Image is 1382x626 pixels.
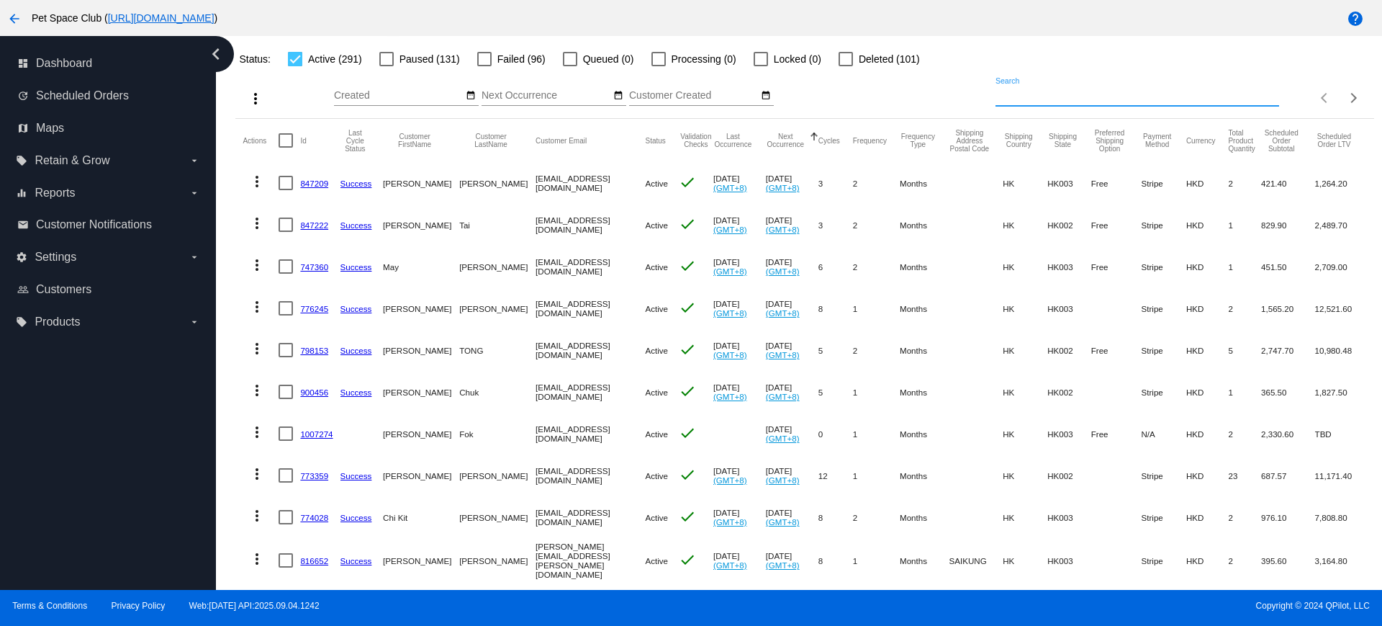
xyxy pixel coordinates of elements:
mat-cell: Months [900,329,949,371]
span: Deleted (101) [859,50,920,68]
button: Change sorting for FrequencyType [900,133,936,148]
button: Change sorting for NextOccurrenceUtc [766,133,805,148]
mat-icon: more_vert [248,550,266,568]
mat-cell: [DATE] [766,455,818,496]
mat-cell: [PERSON_NAME] [459,162,536,204]
mat-cell: Chuk [459,371,536,413]
mat-icon: date_range [613,90,623,102]
a: (GMT+8) [766,267,800,276]
mat-cell: [DATE] [713,538,766,583]
mat-cell: HK002 [1047,329,1090,371]
mat-icon: more_vert [248,465,266,483]
mat-cell: Months [900,371,949,413]
button: Change sorting for ShippingCountry [1003,133,1034,148]
i: arrow_drop_down [189,155,200,166]
a: 773359 [300,471,328,480]
mat-cell: Stripe [1141,204,1185,246]
mat-cell: Stripe [1141,287,1185,329]
mat-cell: HKD [1186,162,1229,204]
a: update Scheduled Orders [17,84,200,107]
mat-cell: Kimmy [383,583,459,625]
mat-cell: HKD [1186,204,1229,246]
mat-cell: 1 [853,538,900,583]
a: Success [340,179,372,188]
mat-icon: more_vert [247,90,264,107]
mat-cell: Stripe [1141,329,1185,371]
i: chevron_left [204,43,227,66]
mat-cell: HKD [1186,329,1229,371]
a: (GMT+8) [766,183,800,192]
mat-cell: 6 [818,246,853,287]
a: Success [340,346,372,355]
mat-icon: date_range [466,90,476,102]
mat-cell: Months [900,496,949,538]
mat-cell: 2,489.70 [1315,204,1367,246]
input: Search [995,90,1279,102]
mat-cell: Months [900,246,949,287]
mat-icon: more_vert [248,340,266,357]
mat-cell: 0 [818,413,853,455]
mat-cell: HK003 [1047,246,1090,287]
span: Locked (0) [774,50,821,68]
button: Change sorting for ShippingPostcode [949,129,990,153]
a: 747360 [300,262,328,272]
mat-cell: 395.60 [1261,538,1315,583]
mat-cell: [DATE] [766,371,818,413]
mat-cell: [PERSON_NAME] [459,538,536,583]
a: Success [340,556,372,565]
mat-cell: 2 [853,246,900,287]
a: Success [340,388,372,397]
mat-cell: 8 [818,496,853,538]
i: equalizer [16,187,27,199]
i: arrow_drop_down [189,251,200,263]
mat-icon: more_vert [248,298,266,316]
a: 776245 [300,304,328,313]
mat-cell: 451.50 [1261,246,1315,287]
a: dashboard Dashboard [17,52,200,75]
mat-cell: 8 [818,287,853,329]
span: Maps [36,122,64,135]
mat-cell: Stripe [1141,583,1185,625]
i: map [17,122,29,134]
a: (GMT+8) [713,183,747,192]
mat-cell: [DATE] [766,538,818,583]
i: update [17,90,29,102]
mat-cell: TBD [1315,413,1367,455]
mat-cell: 2 [1228,496,1261,538]
mat-cell: HK [1003,455,1047,496]
i: local_offer [16,155,27,166]
button: Change sorting for CustomerEmail [536,136,587,145]
mat-cell: HK [1003,204,1047,246]
mat-cell: 2,747.70 [1261,329,1315,371]
button: Change sorting for CurrencyIso [1186,136,1216,145]
mat-cell: 829.90 [1261,204,1315,246]
mat-cell: 7,808.80 [1315,496,1367,538]
mat-cell: Months [900,583,949,625]
a: (GMT+8) [713,560,747,570]
mat-cell: Months [900,162,949,204]
a: (GMT+8) [713,392,747,401]
button: Change sorting for Status [645,136,665,145]
button: Change sorting for LifetimeValue [1315,133,1354,148]
a: email Customer Notifications [17,213,200,236]
button: Change sorting for ShippingState [1047,133,1078,148]
mat-cell: 10,980.48 [1315,329,1367,371]
mat-cell: [PERSON_NAME] [383,287,459,329]
a: Success [340,262,372,272]
mat-cell: N/A [1141,413,1185,455]
a: Success [340,471,372,480]
span: Active [645,179,668,188]
a: Privacy Policy [112,601,166,611]
mat-cell: Months [900,413,949,455]
span: Pet Space Club ( ) [32,12,217,24]
mat-cell: 2 [1228,162,1261,204]
mat-cell: [DATE] [713,455,766,496]
input: Next Occurrence [482,90,611,102]
a: Success [340,220,372,230]
mat-cell: 11,171.40 [1315,455,1367,496]
mat-cell: 1 [853,583,900,625]
span: Paused (131) [399,50,460,68]
mat-cell: [DATE] [766,329,818,371]
mat-icon: date_range [761,90,771,102]
mat-cell: [PERSON_NAME] [383,162,459,204]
